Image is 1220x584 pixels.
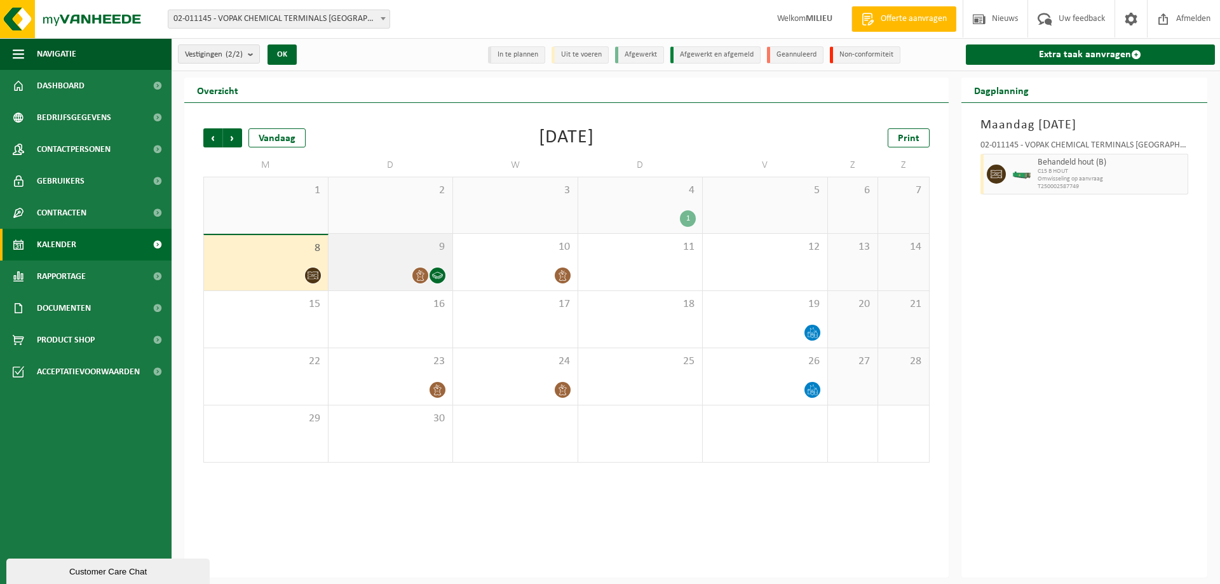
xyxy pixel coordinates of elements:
[184,78,251,102] h2: Overzicht
[615,46,664,64] li: Afgewerkt
[37,102,111,133] span: Bedrijfsgegevens
[459,297,571,311] span: 17
[884,240,922,254] span: 14
[459,355,571,369] span: 24
[453,154,578,177] td: W
[709,355,821,369] span: 26
[37,70,85,102] span: Dashboard
[966,44,1216,65] a: Extra taak aanvragen
[709,240,821,254] span: 12
[806,14,832,24] strong: MILIEU
[37,261,86,292] span: Rapportage
[552,46,609,64] li: Uit te voeren
[830,46,900,64] li: Non-conformiteit
[828,154,879,177] td: Z
[335,297,447,311] span: 16
[1038,158,1185,168] span: Behandeld hout (B)
[37,165,85,197] span: Gebruikers
[329,154,454,177] td: D
[210,412,322,426] span: 29
[335,184,447,198] span: 2
[961,78,1041,102] h2: Dagplanning
[459,184,571,198] span: 3
[1038,175,1185,183] span: Omwisseling op aanvraag
[210,241,322,255] span: 8
[898,133,919,144] span: Print
[248,128,306,147] div: Vandaag
[185,45,243,64] span: Vestigingen
[884,184,922,198] span: 7
[709,184,821,198] span: 5
[834,355,872,369] span: 27
[585,240,696,254] span: 11
[878,154,929,177] td: Z
[578,154,703,177] td: D
[178,44,260,64] button: Vestigingen(2/2)
[168,10,390,28] span: 02-011145 - VOPAK CHEMICAL TERMINALS BELGIUM ACS - ANTWERPEN
[37,197,86,229] span: Contracten
[585,355,696,369] span: 25
[884,355,922,369] span: 28
[980,141,1189,154] div: 02-011145 - VOPAK CHEMICAL TERMINALS [GEOGRAPHIC_DATA] ACS - [GEOGRAPHIC_DATA]
[203,128,222,147] span: Vorige
[335,355,447,369] span: 23
[1038,168,1185,175] span: C15 B HOUT
[834,297,872,311] span: 20
[37,38,76,70] span: Navigatie
[980,116,1189,135] h3: Maandag [DATE]
[703,154,828,177] td: V
[335,240,447,254] span: 9
[226,50,243,58] count: (2/2)
[709,297,821,311] span: 19
[210,297,322,311] span: 15
[670,46,761,64] li: Afgewerkt en afgemeld
[539,128,594,147] div: [DATE]
[834,184,872,198] span: 6
[6,556,212,584] iframe: chat widget
[37,292,91,324] span: Documenten
[767,46,823,64] li: Geannuleerd
[210,184,322,198] span: 1
[168,10,390,29] span: 02-011145 - VOPAK CHEMICAL TERMINALS BELGIUM ACS - ANTWERPEN
[223,128,242,147] span: Volgende
[851,6,956,32] a: Offerte aanvragen
[203,154,329,177] td: M
[884,297,922,311] span: 21
[37,356,140,388] span: Acceptatievoorwaarden
[1038,183,1185,191] span: T250002587749
[585,297,696,311] span: 18
[878,13,950,25] span: Offerte aanvragen
[888,128,930,147] a: Print
[335,412,447,426] span: 30
[210,355,322,369] span: 22
[37,133,111,165] span: Contactpersonen
[37,324,95,356] span: Product Shop
[585,184,696,198] span: 4
[37,229,76,261] span: Kalender
[834,240,872,254] span: 13
[488,46,545,64] li: In te plannen
[680,210,696,227] div: 1
[1012,170,1031,179] img: HK-XC-15-GN-00
[268,44,297,65] button: OK
[459,240,571,254] span: 10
